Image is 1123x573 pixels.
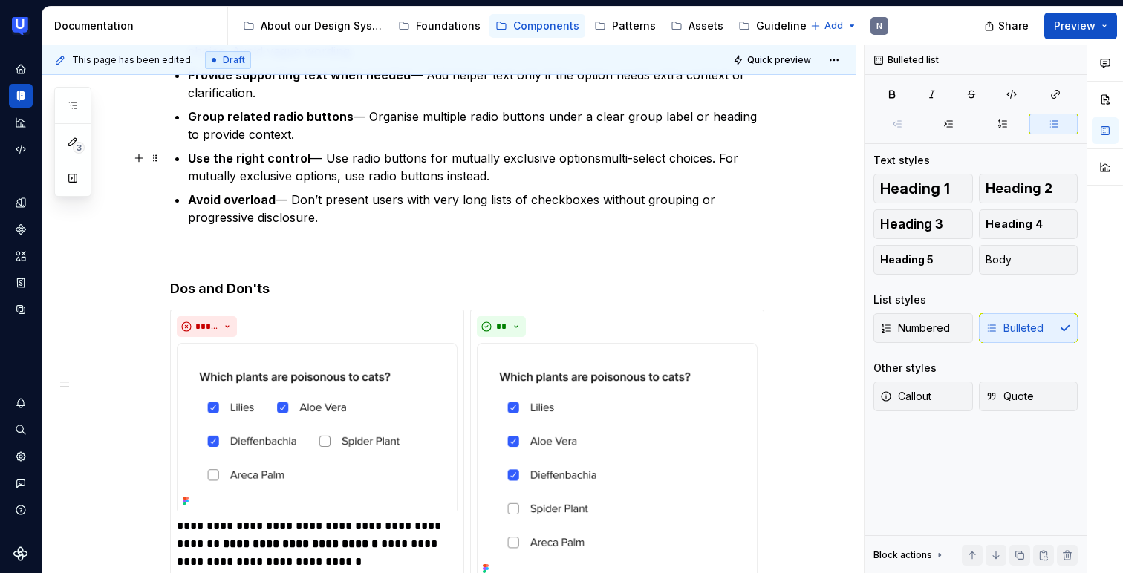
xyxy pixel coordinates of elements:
button: Callout [873,382,973,411]
p: — Don’t present users with very long lists of checkboxes without grouping or progressive disclosure. [188,191,764,226]
span: Preview [1054,19,1096,33]
a: Patterns [588,14,662,38]
a: Settings [9,445,33,468]
div: List styles [873,292,926,307]
a: Analytics [9,111,33,134]
div: About our Design System [261,19,383,33]
div: Foundations [416,19,481,33]
button: Heading 3 [873,209,973,239]
a: Design tokens [9,191,33,215]
a: Assets [665,14,729,38]
div: N [876,20,882,32]
span: Add [824,20,843,32]
button: Contact support [9,471,33,495]
a: About our Design System [237,14,389,38]
p: — Organise multiple radio buttons under a clear group label or heading to provide context. [188,108,764,143]
span: Share [998,19,1029,33]
span: Draft [223,54,245,66]
a: Guidelines [732,14,818,38]
span: Heading 5 [880,252,934,267]
strong: Provide supporting text when needed [188,68,411,82]
a: Foundations [392,14,486,38]
div: Components [513,19,579,33]
button: Add [806,16,862,36]
button: Numbered [873,313,973,343]
button: Search ⌘K [9,418,33,442]
a: Components [489,14,585,38]
span: Quick preview [747,54,811,66]
button: Share [977,13,1038,39]
span: Quote [986,389,1034,404]
div: Assets [689,19,723,33]
span: Numbered [880,321,950,335]
button: Heading 1 [873,174,973,203]
div: Documentation [54,19,221,33]
button: Notifications [9,391,33,415]
p: — Use radio buttons for mutually exclusive optionsmulti-select choices. For mutually exclusive op... [188,149,764,185]
strong: Avoid overload [188,192,276,207]
button: Preview [1044,13,1117,39]
div: Block actions [873,549,932,561]
span: Callout [880,389,931,404]
span: Heading 2 [986,181,1052,196]
a: Data sources [9,298,33,321]
a: Components [9,217,33,241]
button: Body [979,245,1078,275]
div: Patterns [612,19,656,33]
div: Guidelines [756,19,813,33]
span: Heading 4 [986,217,1043,232]
span: This page has been edited. [72,54,193,66]
svg: Supernova Logo [13,546,28,561]
span: Body [986,252,1012,267]
div: Text styles [873,153,930,168]
a: Assets [9,244,33,268]
span: Heading 3 [880,217,943,232]
button: Heading 5 [873,245,973,275]
button: Heading 4 [979,209,1078,239]
span: 3 [73,142,85,154]
p: — Add helper text only if the option needs extra context or clarification. [188,66,764,102]
strong: Use the right control [188,151,310,166]
img: c1eabef4-e6bd-43dd-a0b7-713c96dd46ec.png [177,343,458,511]
a: Documentation [9,84,33,108]
strong: Group related radio buttons [188,109,354,124]
div: Block actions [873,545,945,566]
button: Quick preview [729,50,818,71]
button: Heading 2 [979,174,1078,203]
button: Quote [979,382,1078,411]
span: Heading 1 [880,181,950,196]
div: Other styles [873,361,937,376]
a: Home [9,57,33,81]
a: Storybook stories [9,271,33,295]
strong: Dos and Don'ts [170,281,270,296]
a: Code automation [9,137,33,161]
img: 41adf70f-fc1c-4662-8e2d-d2ab9c673b1b.png [12,17,30,35]
div: Page tree [237,11,803,41]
